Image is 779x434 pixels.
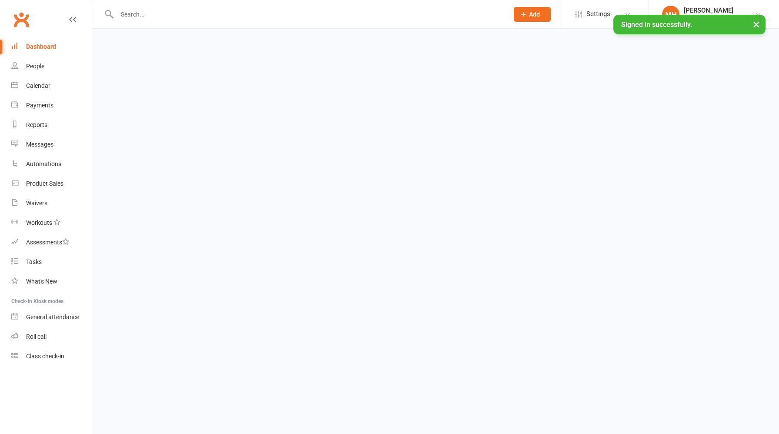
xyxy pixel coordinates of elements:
[11,174,92,194] a: Product Sales
[26,219,52,226] div: Workouts
[26,43,56,50] div: Dashboard
[26,180,63,187] div: Product Sales
[26,200,47,207] div: Waivers
[11,115,92,135] a: Reports
[514,7,551,22] button: Add
[26,239,69,246] div: Assessments
[26,258,42,265] div: Tasks
[26,63,44,70] div: People
[10,9,32,30] a: Clubworx
[662,6,679,23] div: MH
[26,314,79,320] div: General attendance
[11,213,92,233] a: Workouts
[26,333,47,340] div: Roll call
[114,8,503,20] input: Search...
[26,278,57,285] div: What's New
[26,82,50,89] div: Calendar
[11,233,92,252] a: Assessments
[11,272,92,291] a: What's New
[529,11,540,18] span: Add
[26,121,47,128] div: Reports
[26,160,61,167] div: Automations
[11,154,92,174] a: Automations
[26,102,53,109] div: Payments
[586,4,610,24] span: Settings
[684,7,733,14] div: [PERSON_NAME]
[11,135,92,154] a: Messages
[11,76,92,96] a: Calendar
[11,96,92,115] a: Payments
[11,194,92,213] a: Waivers
[621,20,692,29] span: Signed in successfully.
[749,15,764,33] button: ×
[11,347,92,366] a: Class kiosk mode
[26,353,64,360] div: Class check-in
[11,57,92,76] a: People
[684,14,733,22] div: ACA Network
[11,327,92,347] a: Roll call
[11,307,92,327] a: General attendance kiosk mode
[11,252,92,272] a: Tasks
[11,37,92,57] a: Dashboard
[26,141,53,148] div: Messages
